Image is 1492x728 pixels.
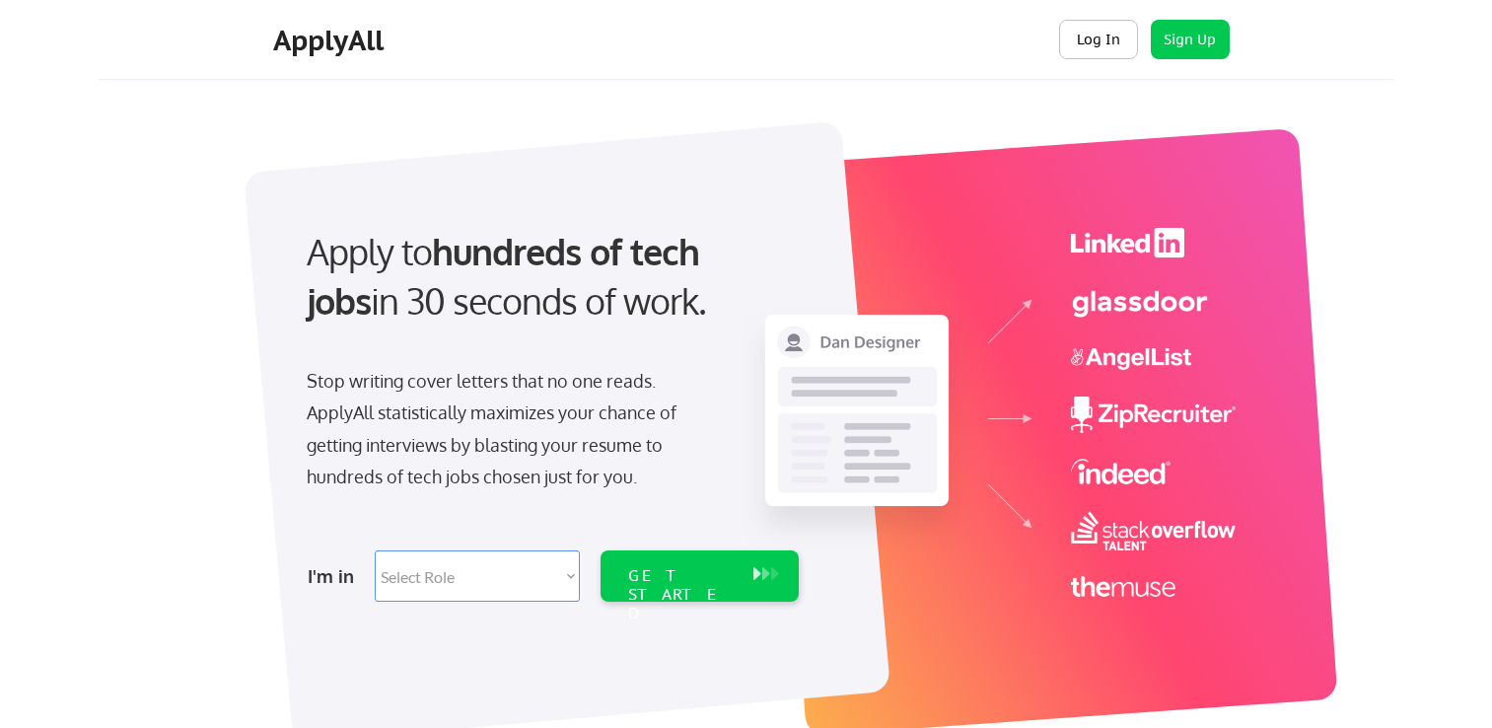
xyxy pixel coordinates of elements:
button: Sign Up [1151,20,1230,59]
button: Log In [1059,20,1138,59]
div: I'm in [308,560,363,592]
div: Stop writing cover letters that no one reads. ApplyAll statistically maximizes your chance of get... [307,365,712,493]
strong: hundreds of tech jobs [307,229,708,323]
div: Apply to in 30 seconds of work. [307,227,791,327]
div: ApplyAll [273,24,390,57]
div: GET STARTED [628,566,734,623]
